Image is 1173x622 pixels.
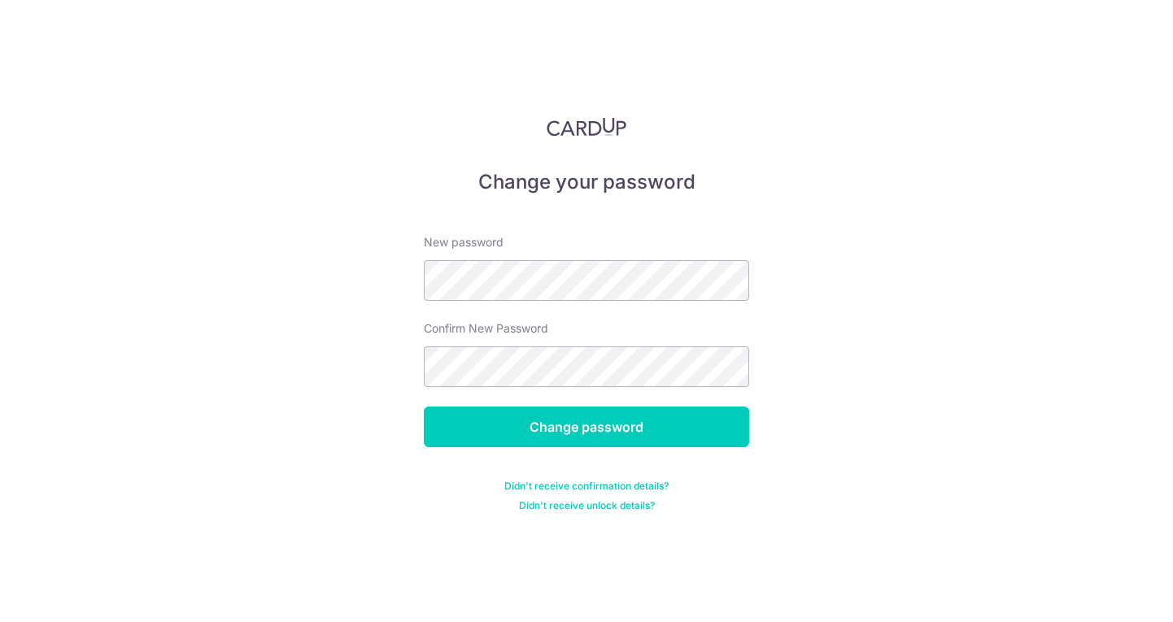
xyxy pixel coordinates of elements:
[547,117,626,137] img: CardUp Logo
[424,320,548,337] label: Confirm New Password
[424,234,504,250] label: New password
[424,407,749,447] input: Change password
[504,480,669,493] a: Didn't receive confirmation details?
[519,499,655,512] a: Didn't receive unlock details?
[424,169,749,195] h5: Change your password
